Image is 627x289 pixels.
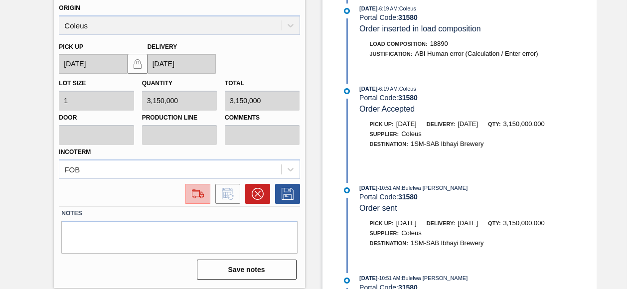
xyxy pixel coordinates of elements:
span: [DATE] [396,120,417,128]
span: Load Composition : [370,41,428,47]
input: mm/dd/yyyy [148,54,216,74]
span: - 10:51 AM [378,185,401,191]
strong: 31580 [398,13,418,21]
span: [DATE] [359,86,377,92]
div: Portal Code: [359,193,596,201]
div: FOB [64,165,80,173]
span: Supplier: [370,131,399,137]
img: atual [344,88,350,94]
label: Notes [61,206,297,221]
img: locked [132,58,144,70]
span: : Coleus [398,86,416,92]
span: Delivery: [427,220,455,226]
span: Coleus [401,130,421,138]
span: Supplier: [370,230,399,236]
span: Delivery: [427,121,455,127]
strong: 31580 [398,193,418,201]
img: atual [344,278,350,284]
div: Portal Code: [359,13,596,21]
span: ABI Human error (Calculation / Enter error) [415,50,538,57]
span: 1SM-SAB Ibhayi Brewery [411,239,484,247]
span: - 6:19 AM [378,6,398,11]
button: Save notes [197,260,297,280]
img: atual [344,8,350,14]
span: Order inserted in load composition [359,24,481,33]
span: Qty: [488,121,500,127]
span: [DATE] [359,275,377,281]
button: locked [128,54,148,74]
span: : Bulelwa [PERSON_NAME] [400,275,468,281]
span: : Bulelwa [PERSON_NAME] [400,185,468,191]
span: Destination: [370,141,408,147]
div: Save Order [270,184,300,204]
span: 3,150,000.000 [503,219,545,227]
div: Inform order change [210,184,240,204]
span: [DATE] [359,185,377,191]
strong: 31580 [398,94,418,102]
label: Pick up [59,43,83,50]
div: Go to Load Composition [180,184,210,204]
span: Coleus [401,229,421,237]
div: Portal Code: [359,94,596,102]
input: mm/dd/yyyy [59,54,127,74]
span: 1SM-SAB Ibhayi Brewery [411,140,484,147]
span: 18890 [430,40,448,47]
span: [DATE] [458,219,478,227]
span: - 10:51 AM [378,276,401,281]
label: Production Line [142,111,217,125]
span: Qty: [488,220,500,226]
div: Cancel Order [240,184,270,204]
span: Order Accepted [359,105,415,113]
span: Destination: [370,240,408,246]
label: Quantity [142,80,172,87]
span: [DATE] [458,120,478,128]
span: Justification: [370,51,413,57]
span: [DATE] [396,219,417,227]
span: Order sent [359,204,397,212]
label: Total [225,80,244,87]
label: Comments [225,111,300,125]
span: : Coleus [398,5,416,11]
label: Origin [59,4,80,11]
span: Pick up: [370,121,394,127]
label: Door [59,111,134,125]
span: 3,150,000.000 [503,120,545,128]
span: - 6:19 AM [378,86,398,92]
span: Pick up: [370,220,394,226]
label: Delivery [148,43,177,50]
label: Lot size [59,80,86,87]
span: [DATE] [359,5,377,11]
img: atual [344,187,350,193]
label: Incoterm [59,148,91,155]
